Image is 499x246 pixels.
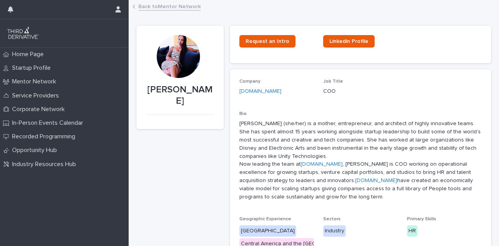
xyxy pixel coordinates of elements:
span: Company [239,79,260,84]
span: Primary Skills [407,217,436,221]
p: Home Page [9,51,50,58]
span: Linkedin Profile [329,39,368,44]
p: Opportunity Hub [9,147,63,154]
p: Industry Resources Hub [9,161,82,168]
a: Back toMentor Network [138,2,201,11]
div: HR [407,225,418,237]
a: [DOMAIN_NAME] [239,88,281,94]
p: Service Providers [9,92,65,99]
a: [DOMAIN_NAME] [301,161,343,167]
a: [DOMAIN_NAME] [355,178,397,183]
img: q0dI35fxT46jIlCv2fcp [6,25,40,41]
a: Request an Intro [239,35,296,48]
p: COO [323,87,398,96]
p: Mentor Network [9,78,62,85]
a: Linkedin Profile [323,35,375,48]
p: [PERSON_NAME] (she/her) is a mother, entrepreneur, and architect of highly innovative teams. She ... [239,120,482,201]
span: Bio [239,111,247,116]
p: Corporate Network [9,106,71,113]
span: Job Title [323,79,343,84]
div: [GEOGRAPHIC_DATA] [239,225,296,237]
p: Startup Profile [9,64,57,72]
p: [PERSON_NAME] [146,84,214,107]
span: Sectors [323,217,341,221]
p: Recorded Programming [9,133,81,140]
div: Industry [323,225,346,237]
span: Request an Intro [246,39,289,44]
span: Geographic Experience [239,217,291,221]
p: In-Person Events Calendar [9,119,89,127]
